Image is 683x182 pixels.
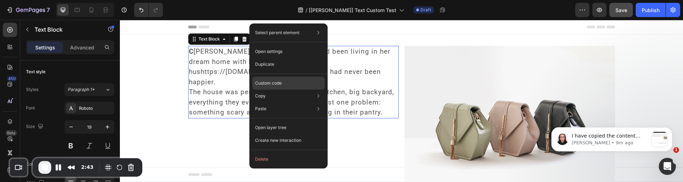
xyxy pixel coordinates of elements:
button: 7 [3,3,53,17]
div: Text style [26,69,46,75]
button: Paragraph 1* [64,83,114,96]
p: Open settings [255,48,282,55]
button: Delete [252,153,325,166]
button: Publish [636,3,666,17]
div: Roboto [79,105,112,112]
div: Beta [5,130,17,136]
p: Create new interaction [255,137,301,144]
div: Undo/Redo [134,3,163,17]
p: Duplicate [255,61,274,68]
div: Styles [26,86,38,93]
p: Paste [255,106,266,112]
div: Publish [642,6,660,14]
p: Custom code [255,80,282,86]
p: Open layer tree [255,124,286,131]
span: 1 [673,147,679,153]
iframe: Intercom notifications message [541,113,683,163]
div: Size [26,122,45,132]
button: Save [609,3,633,17]
span: [[PERSON_NAME]] Text Custom Test [309,6,396,14]
p: Select parent element [255,30,300,36]
span: Paragraph 1* [68,86,95,93]
div: 450 [7,76,17,81]
p: 7 [47,6,50,14]
iframe: Design area [120,20,683,182]
div: Font [26,105,35,111]
p: Advanced [70,44,94,51]
p: Copy [255,93,266,99]
p: Settings [35,44,55,51]
p: Text Block [35,25,95,34]
p: Message from Nathan, sent 9m ago [31,27,108,33]
span: Draft [420,7,431,13]
span: Save [615,7,627,13]
span: / [306,6,307,14]
iframe: Intercom live chat [659,158,676,175]
span: I have copied the content from the sample page into a test page here: We will be working on this ... [31,20,102,54]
